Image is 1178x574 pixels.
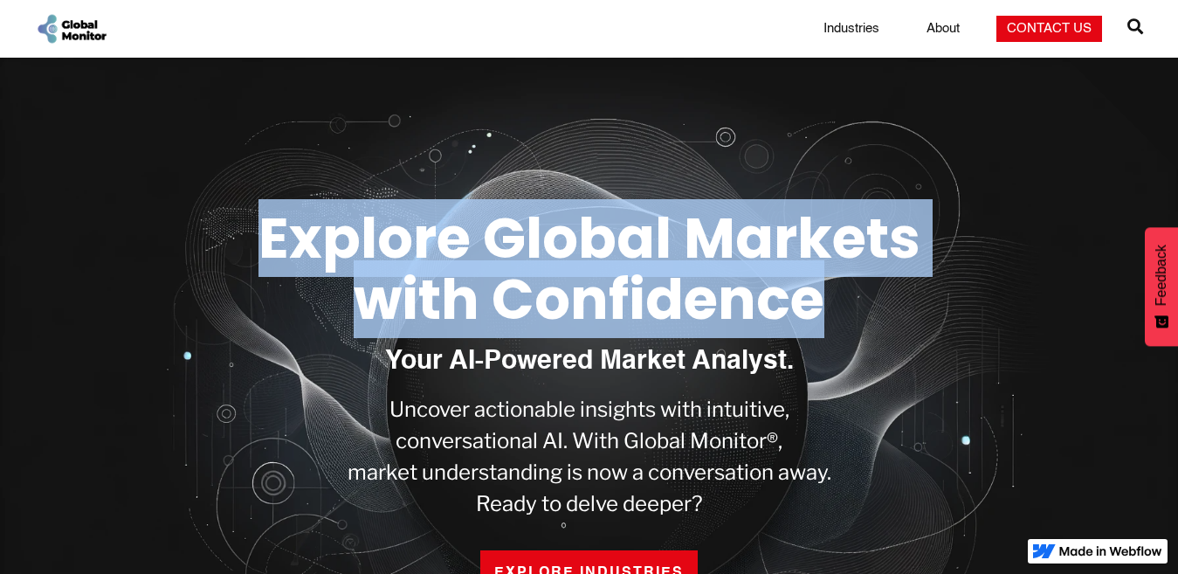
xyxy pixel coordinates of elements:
[1059,546,1162,557] img: Made in Webflow
[1127,14,1143,38] span: 
[813,20,890,38] a: Industries
[206,208,972,331] h1: Explore Global Markets with Confidence
[1127,11,1143,46] a: 
[35,12,108,45] a: home
[1154,245,1169,306] span: Feedback
[1145,227,1178,346] button: Feedback - Show survey
[996,16,1102,42] a: Contact Us
[385,348,794,377] h1: Your AI-Powered Market Analyst.
[916,20,970,38] a: About
[348,394,831,520] p: Uncover actionable insights with intuitive, conversational AI. With Global Monitor®, market under...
